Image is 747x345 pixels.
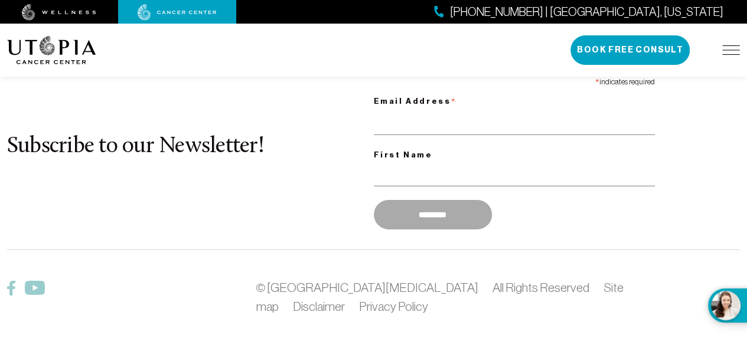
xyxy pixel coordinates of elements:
button: Book Free Consult [570,35,690,65]
img: Twitter [25,281,45,295]
a: [PHONE_NUMBER] | [GEOGRAPHIC_DATA], [US_STATE] [434,4,723,21]
a: Site map [256,281,624,313]
a: Privacy Policy [359,300,428,313]
span: All Rights Reserved [492,281,589,294]
a: Disclaimer [293,300,345,313]
img: wellness [22,4,96,21]
label: First Name [374,148,655,162]
span: [PHONE_NUMBER] | [GEOGRAPHIC_DATA], [US_STATE] [450,4,723,21]
label: Email Address [374,89,655,110]
img: icon-hamburger [722,45,740,55]
img: cancer center [138,4,217,21]
img: Facebook [7,281,15,295]
img: logo [7,36,96,64]
a: © [GEOGRAPHIC_DATA][MEDICAL_DATA] [256,281,478,294]
h2: Subscribe to our Newsletter! [7,134,374,159]
div: indicates required [374,72,655,89]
